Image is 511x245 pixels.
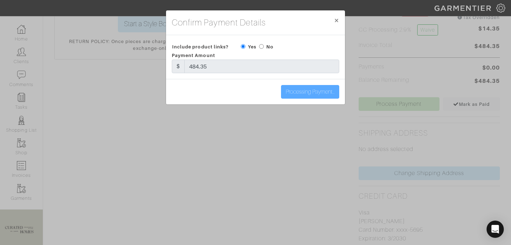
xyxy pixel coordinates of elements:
[248,43,256,50] label: Yes
[172,60,185,73] div: $
[172,42,229,52] span: Include product links?
[172,53,215,58] span: Payment Amount
[172,16,266,29] h4: Confirm Payment Details
[487,221,504,238] div: Open Intercom Messenger
[266,43,273,50] label: No
[281,85,339,99] input: Processing Payment...
[334,15,339,25] span: ×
